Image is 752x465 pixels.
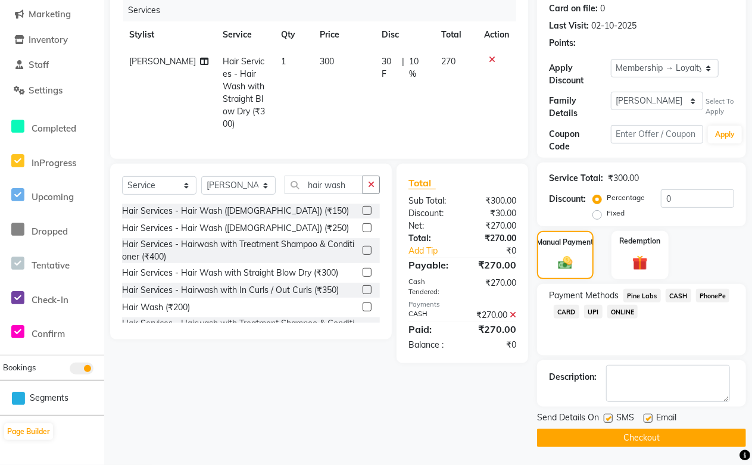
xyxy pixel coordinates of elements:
[122,267,338,279] div: Hair Services - Hair Wash with Straight Blow Dry (₹300)
[584,305,603,319] span: UPI
[32,157,76,168] span: InProgress
[375,21,434,48] th: Disc
[607,208,625,219] label: Fixed
[434,21,477,48] th: Total
[554,255,576,271] img: _cash.svg
[400,207,463,220] div: Discount:
[549,172,603,185] div: Service Total:
[549,95,611,120] div: Family Details
[463,322,526,336] div: ₹270.00
[463,195,526,207] div: ₹300.00
[400,245,473,257] a: Add Tip
[3,84,101,98] a: Settings
[3,8,101,21] a: Marketing
[320,56,334,67] span: 300
[32,226,68,237] span: Dropped
[477,21,516,48] th: Action
[122,317,358,342] div: Hair Services - Hairwash with Treatment Shampoo & Conditioner with In Curls / Out Curls (₹450)
[549,20,589,32] div: Last Visit:
[537,237,594,248] label: Manual Payment
[607,192,645,203] label: Percentage
[400,309,463,322] div: CASH
[122,222,349,235] div: Hair Services - Hair Wash ([DEMOGRAPHIC_DATA]) (₹250)
[3,33,101,47] a: Inventory
[400,277,463,297] div: Cash Tendered:
[122,284,339,297] div: Hair Services - Hairwash with In Curls / Out Curls (₹350)
[382,55,397,80] span: 30 F
[619,236,660,246] label: Redemption
[549,2,598,15] div: Card on file:
[473,245,525,257] div: ₹0
[463,258,526,272] div: ₹270.00
[537,411,599,426] span: Send Details On
[29,8,71,20] span: Marketing
[285,176,363,194] input: Search or Scan
[608,172,639,185] div: ₹300.00
[441,56,455,67] span: 270
[549,193,586,205] div: Discount:
[29,34,68,45] span: Inventory
[400,195,463,207] div: Sub Total:
[616,411,634,426] span: SMS
[409,55,427,80] span: 10 %
[122,21,216,48] th: Stylist
[549,37,576,49] div: Points:
[708,126,742,143] button: Apply
[463,232,526,245] div: ₹270.00
[32,294,68,305] span: Check-In
[463,207,526,220] div: ₹30.00
[600,2,605,15] div: 0
[129,56,196,67] span: [PERSON_NAME]
[281,56,286,67] span: 1
[400,339,463,351] div: Balance :
[666,289,691,302] span: CASH
[223,56,265,129] span: Hair Services - Hair Wash with Straight Blow Dry (₹300)
[706,96,734,117] div: Select To Apply
[32,260,70,271] span: Tentative
[30,392,68,404] span: Segments
[549,289,619,302] span: Payment Methods
[656,411,676,426] span: Email
[549,371,597,383] div: Description:
[549,62,611,87] div: Apply Discount
[29,59,49,70] span: Staff
[549,128,611,153] div: Coupon Code
[313,21,375,48] th: Price
[122,238,358,263] div: Hair Services - Hairwash with Treatment Shampoo & Conditioner (₹400)
[554,305,579,319] span: CARD
[274,21,313,48] th: Qty
[628,254,652,273] img: _gift.svg
[402,55,404,80] span: |
[400,232,463,245] div: Total:
[408,177,436,189] span: Total
[611,125,704,143] input: Enter Offer / Coupon Code
[32,191,74,202] span: Upcoming
[29,85,63,96] span: Settings
[3,58,101,72] a: Staff
[623,289,661,302] span: Pine Labs
[400,258,463,272] div: Payable:
[122,301,190,314] div: Hair Wash (₹200)
[463,339,526,351] div: ₹0
[216,21,274,48] th: Service
[32,328,65,339] span: Confirm
[4,423,53,440] button: Page Builder
[3,363,36,372] span: Bookings
[400,220,463,232] div: Net:
[400,322,463,336] div: Paid:
[696,289,730,302] span: PhonePe
[537,429,746,447] button: Checkout
[32,123,76,134] span: Completed
[591,20,636,32] div: 02-10-2025
[463,309,526,322] div: ₹270.00
[607,305,638,319] span: ONLINE
[463,277,526,297] div: ₹270.00
[408,299,516,310] div: Payments
[463,220,526,232] div: ₹270.00
[122,205,349,217] div: Hair Services - Hair Wash ([DEMOGRAPHIC_DATA]) (₹150)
